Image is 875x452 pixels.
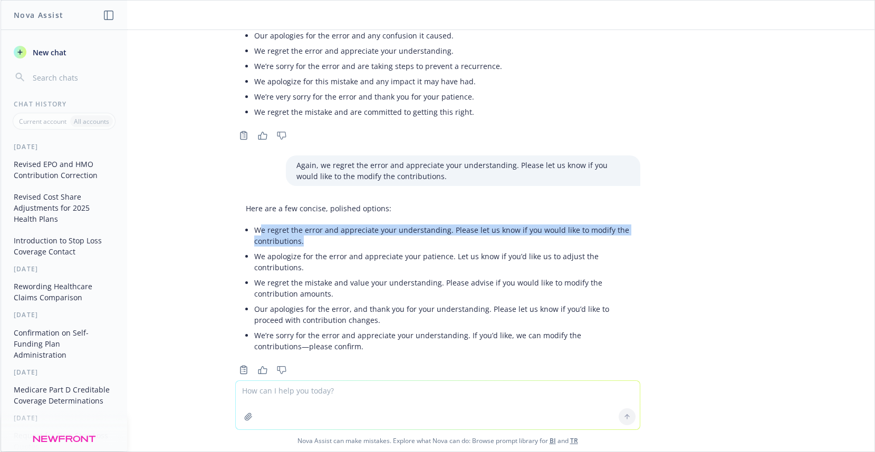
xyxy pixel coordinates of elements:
[254,222,630,249] li: We regret the error and appreciate your understanding. Please let us know if you would like to mo...
[9,324,119,363] button: Confirmation on Self-Funding Plan Administration
[9,232,119,260] button: Introduction to Stop Loss Coverage Contact
[1,264,127,273] div: [DATE]
[5,430,870,451] span: Nova Assist can make mistakes. Explore what Nova can do: Browse prompt library for and
[254,328,630,354] li: We’re sorry for the error and appreciate your understanding. If you’d like, we can modify the con...
[1,310,127,319] div: [DATE]
[31,70,114,85] input: Search chats
[570,436,578,445] a: TR
[19,117,66,126] p: Current account
[9,43,119,62] button: New chat
[296,160,630,182] p: Again, we regret the error and appreciate your understanding. Please let us know if you would lik...
[31,47,66,58] span: New chat
[273,362,290,377] button: Thumbs down
[254,28,502,43] li: Our apologies for the error and any confusion it caused.
[1,414,127,422] div: [DATE]
[550,436,556,445] a: BI
[254,249,630,275] li: We apologize for the error and appreciate your patience. Let us know if you’d like us to adjust t...
[254,74,502,89] li: We apologize for this mistake and any impact it may have had.
[273,128,290,143] button: Thumbs down
[9,278,119,306] button: Rewording Healthcare Claims Comparison
[9,188,119,228] button: Revised Cost Share Adjustments for 2025 Health Plans
[254,58,502,74] li: We’re sorry for the error and are taking steps to prevent a recurrence.
[254,301,630,328] li: Our apologies for the error, and thank you for your understanding. Please let us know if you’d li...
[246,203,630,214] p: Here are a few concise, polished options:
[239,365,248,375] svg: Copy to clipboard
[9,155,119,184] button: Revised EPO and HMO Contribution Correction
[1,368,127,377] div: [DATE]
[74,117,109,126] p: All accounts
[254,89,502,104] li: We’re very sorry for the error and thank you for your patience.
[14,9,63,21] h1: Nova Assist
[254,43,502,58] li: We regret the error and appreciate your understanding.
[239,131,248,140] svg: Copy to clipboard
[254,275,630,301] li: We regret the mistake and value your understanding. Please advise if you would like to modify the...
[1,142,127,151] div: [DATE]
[254,104,502,120] li: We regret the mistake and are committed to getting this right.
[9,381,119,409] button: Medicare Part D Creditable Coverage Determinations
[1,100,127,109] div: Chat History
